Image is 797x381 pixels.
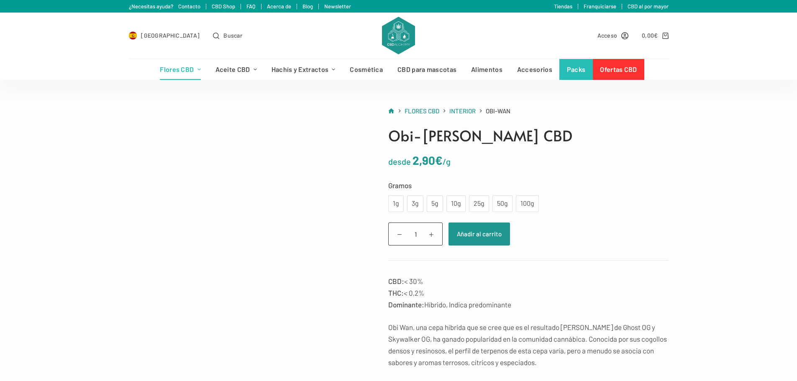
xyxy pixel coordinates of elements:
[435,153,443,167] span: €
[388,275,669,310] p: < 30% < 0,2% Híbrido, Indica predominante
[413,153,443,167] bdi: 2,90
[390,59,464,80] a: CBD para mascotas
[497,198,507,209] div: 50g
[223,31,242,40] span: Buscar
[597,31,629,40] a: Acceso
[554,3,572,10] a: Tiendas
[343,59,390,80] a: Cosmética
[388,321,669,368] p: Obi Wan, una cepa híbrida que se cree que es el resultado [PERSON_NAME] de Ghost OG y Skywalker O...
[388,289,404,297] strong: THC:
[448,222,510,245] button: Añadir al carrito
[449,106,476,116] a: Interior
[324,3,351,10] a: Newsletter
[405,107,439,115] span: Flores CBD
[129,31,137,40] img: ES Flag
[388,300,424,309] strong: Dominante:
[153,59,644,80] nav: Menú de cabecera
[412,198,418,209] div: 3g
[443,156,451,166] span: /g
[486,106,510,116] span: Obi-Wan
[642,31,668,40] a: Carro de compra
[449,107,476,115] span: Interior
[264,59,343,80] a: Hachís y Extractos
[559,59,593,80] a: Packs
[129,3,200,10] a: ¿Necesitas ayuda? Contacto
[451,198,461,209] div: 10g
[213,31,242,40] button: Abrir formulario de búsqueda
[584,3,616,10] a: Franquiciarse
[267,3,291,10] a: Acerca de
[593,59,644,80] a: Ofertas CBD
[141,31,200,40] span: [GEOGRAPHIC_DATA]
[388,179,669,191] label: Gramos
[388,156,411,166] span: desde
[382,17,415,54] img: CBD Alchemy
[464,59,510,80] a: Alimentos
[388,222,443,245] input: Cantidad de productos
[246,3,256,10] a: FAQ
[628,3,669,10] a: CBD al por mayor
[388,125,669,147] h1: Obi-[PERSON_NAME] CBD
[521,198,534,209] div: 100g
[474,198,484,209] div: 25g
[393,198,399,209] div: 1g
[405,106,439,116] a: Flores CBD
[153,59,208,80] a: Flores CBD
[212,3,235,10] a: CBD Shop
[654,32,658,39] span: €
[597,31,618,40] span: Acceso
[642,32,658,39] bdi: 0,00
[302,3,313,10] a: Blog
[432,198,438,209] div: 5g
[208,59,264,80] a: Aceite CBD
[129,31,200,40] a: Select Country
[510,59,559,80] a: Accesorios
[388,277,404,285] strong: CBD:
